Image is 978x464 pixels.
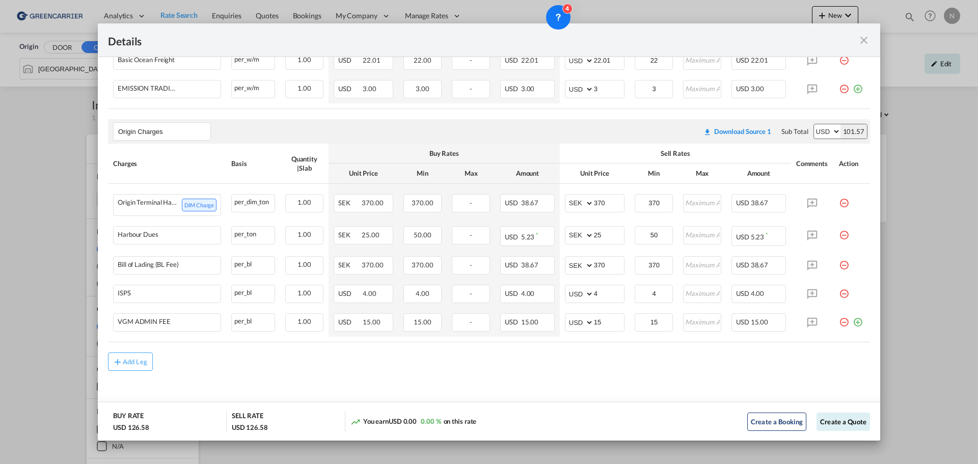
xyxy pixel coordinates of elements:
[118,318,171,325] div: VGM ADMIN FEE
[182,199,216,211] span: DIM Charge
[736,289,749,297] span: USD
[329,163,398,183] th: Unit Price
[363,289,376,297] span: 4.00
[470,199,472,207] span: -
[338,231,361,239] span: SEK
[118,124,210,139] input: Leg Name
[839,80,849,90] md-icon: icon-minus-circle-outline red-400-fg pt-7
[678,163,726,183] th: Max
[521,261,539,269] span: 38.67
[350,417,361,427] md-icon: icon-trending-up
[594,195,624,210] input: 370
[594,227,624,242] input: 25
[565,149,786,158] div: Sell Rates
[594,314,624,329] input: 15
[414,231,431,239] span: 50.00
[362,199,383,207] span: 370.00
[470,318,472,326] span: -
[470,231,472,239] span: -
[414,56,431,64] span: 22.00
[521,233,535,241] span: 5.23
[594,80,624,96] input: 3
[416,289,429,297] span: 4.00
[362,231,379,239] span: 25.00
[350,417,477,427] div: You earn on this rate
[747,413,806,431] button: Create a Booking
[736,199,749,207] span: USD
[363,56,381,64] span: 22.01
[98,23,880,441] md-dialog: Port of Loading ...
[684,195,721,210] input: Maximum Amount
[858,34,870,46] md-icon: icon-close fg-AAA8AD m-0 cursor
[736,261,749,269] span: USD
[751,289,765,297] span: 4.00
[362,261,383,269] span: 370.00
[297,260,311,268] span: 1.00
[297,317,311,325] span: 1.00
[781,127,808,136] div: Sub Total
[232,257,275,269] div: per_bl
[297,84,311,92] span: 1.00
[839,51,849,62] md-icon: icon-minus-circle-outline red-400-fg pt-7
[817,413,870,431] button: Create a Quote
[594,285,624,301] input: 4
[118,56,175,64] div: Basic Ocean Freight
[736,233,749,241] span: USD
[636,314,672,329] input: Minimum Amount
[839,285,849,295] md-icon: icon-minus-circle-outline red-400-fg pt-7
[505,199,520,207] span: USD
[751,199,769,207] span: 38.67
[840,124,867,139] div: 101.57
[363,318,381,326] span: 15.00
[113,357,123,367] md-icon: icon-plus md-link-fg s20
[113,411,144,423] div: BUY RATE
[505,261,520,269] span: USD
[297,289,311,297] span: 1.00
[297,198,311,206] span: 1.00
[684,52,721,67] input: Maximum Amount
[118,261,179,268] div: Bill of Lading (BL Fee)
[636,80,672,96] input: Minimum Amount
[118,199,179,211] div: Origin Terminal Handling Charge
[398,163,447,183] th: Min
[232,411,263,423] div: SELL RATE
[232,314,275,326] div: per_bl
[714,127,771,135] div: Download Source 1
[736,56,749,64] span: USD
[636,257,672,272] input: Minimum Amount
[108,352,153,371] button: Add Leg
[113,159,221,168] div: Charges
[684,285,721,301] input: Maximum Amount
[118,289,131,297] div: ISPS
[594,257,624,272] input: 370
[231,159,275,168] div: Basis
[232,227,275,239] div: per_ton
[470,289,472,297] span: -
[853,313,863,323] md-icon: icon-plus-circle-outline green-400-fg
[470,56,472,64] span: -
[791,144,834,183] th: Comments
[389,417,417,425] span: USD 0.00
[470,85,472,93] span: -
[447,163,495,183] th: Max
[505,56,520,64] span: USD
[766,231,768,238] sup: Minimum amount
[726,163,791,183] th: Amount
[338,199,361,207] span: SEK
[118,85,179,92] div: EMISSION TRADING SYSTEM (ETS)
[338,56,362,64] span: USD
[751,318,769,326] span: 15.00
[363,85,376,93] span: 3.00
[839,256,849,266] md-icon: icon-minus-circle-outline red-400-fg pt-7
[416,85,429,93] span: 3.00
[853,80,863,90] md-icon: icon-plus-circle-outline green-400-fg
[521,56,539,64] span: 22.01
[505,318,520,326] span: USD
[636,52,672,67] input: Minimum Amount
[232,423,268,432] div: USD 126.58
[703,128,712,136] md-icon: icon-download
[736,318,749,326] span: USD
[684,257,721,272] input: Maximum Amount
[636,285,672,301] input: Minimum Amount
[839,313,849,323] md-icon: icon-minus-circle-outline red-400-fg pt-7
